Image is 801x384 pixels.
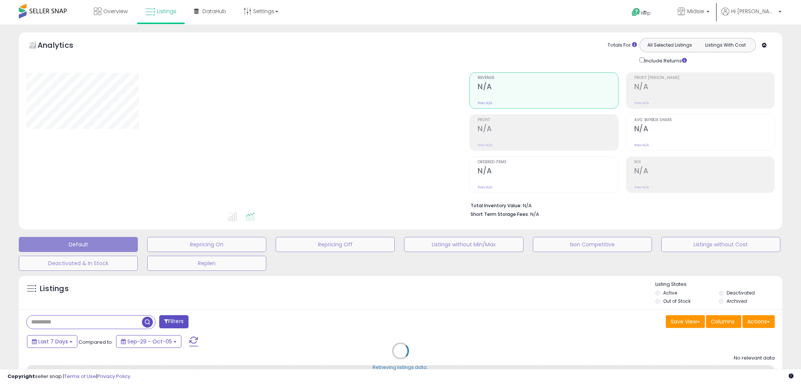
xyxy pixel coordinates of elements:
small: Prev: N/A [478,185,492,190]
b: Total Inventory Value: [471,202,522,209]
span: Hi [PERSON_NAME] [731,8,776,15]
button: Replen [147,256,266,271]
button: Non Competitive [533,237,652,252]
h2: N/A [478,167,618,177]
a: Help [626,2,665,24]
i: Get Help [631,8,641,17]
div: Retrieving listings data.. [373,364,429,371]
small: Prev: N/A [478,101,492,105]
button: Deactivated & In Stock [19,256,138,271]
span: Ordered Items [478,160,618,164]
div: Totals For [608,42,637,49]
li: N/A [471,200,769,209]
a: Hi [PERSON_NAME] [721,8,781,24]
span: ROI [634,160,774,164]
span: Profit [478,118,618,122]
span: N/A [530,211,539,218]
h2: N/A [478,124,618,135]
small: Prev: N/A [634,185,649,190]
span: Avg. Buybox Share [634,118,774,122]
span: DataHub [202,8,226,15]
button: Listings With Cost [697,40,753,50]
small: Prev: N/A [634,101,649,105]
span: Help [641,10,651,16]
button: Repricing Off [276,237,395,252]
h2: N/A [478,82,618,93]
h2: N/A [634,124,774,135]
b: Short Term Storage Fees: [471,211,529,217]
h2: N/A [634,167,774,177]
button: Default [19,237,138,252]
span: Revenue [478,76,618,80]
button: All Selected Listings [642,40,698,50]
h5: Analytics [38,40,88,52]
strong: Copyright [8,373,35,380]
h2: N/A [634,82,774,93]
button: Listings without Min/Max [404,237,523,252]
small: Prev: N/A [478,143,492,147]
span: Overview [103,8,128,15]
span: Profit [PERSON_NAME] [634,76,774,80]
button: Listings without Cost [661,237,780,252]
button: Repricing On [147,237,266,252]
span: Midsie [687,8,704,15]
div: seller snap | | [8,373,130,380]
span: Listings [157,8,176,15]
small: Prev: N/A [634,143,649,147]
div: Include Returns [634,56,696,65]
